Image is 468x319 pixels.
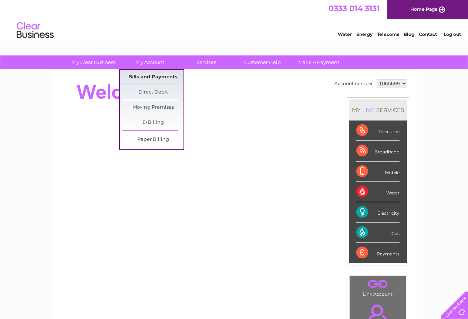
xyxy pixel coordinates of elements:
[361,106,376,113] div: LIVE
[122,70,184,85] a: Bills and Payments
[356,141,400,161] div: Broadband
[119,55,181,69] a: My Account
[349,275,407,299] td: Link Account
[333,77,375,90] td: Account number
[60,4,409,36] div: Clear Business is a trading name of Verastar Limited (registered in [GEOGRAPHIC_DATA] No. 3667643...
[377,31,399,37] a: Telecoms
[329,4,380,13] a: 0333 014 3131
[338,31,352,37] a: Water
[122,100,184,115] a: Moving Premises
[356,162,400,182] div: Mobile
[288,55,349,69] a: Make A Payment
[419,31,437,37] a: Contact
[356,243,400,263] div: Payments
[356,121,400,141] div: Telecoms
[122,115,184,130] a: E-Billing
[356,202,400,223] div: Electricity
[404,31,414,37] a: Blog
[356,182,400,202] div: Water
[356,223,400,243] div: Gas
[351,278,404,291] a: .
[63,55,124,69] a: My Clear Business
[122,85,184,100] a: Direct Debit
[16,19,54,42] img: logo.png
[122,132,184,147] a: Paper Billing
[444,31,461,37] a: Log out
[356,31,373,37] a: Energy
[349,99,407,121] div: MY SERVICES
[176,55,237,69] a: Services
[232,55,293,69] a: Customer Help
